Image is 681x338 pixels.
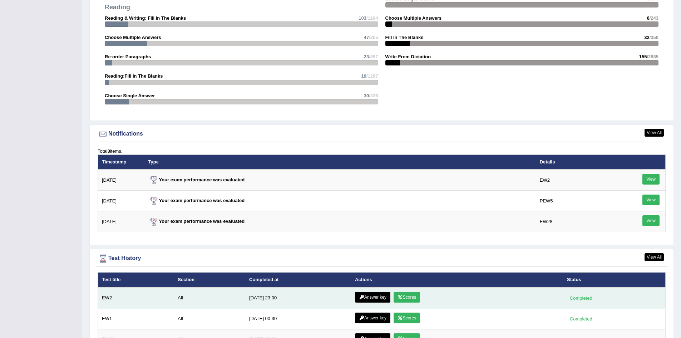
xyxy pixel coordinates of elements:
span: 32 [644,35,649,40]
strong: Reading:Fill In The Blanks [105,73,163,79]
span: /1194 [366,15,378,21]
div: Notifications [98,129,666,139]
strong: Choose Multiple Answers [385,15,442,21]
span: 6 [647,15,649,21]
td: EW2 [536,170,623,191]
td: [DATE] 00:30 [245,308,351,329]
span: 30 [364,93,369,98]
td: All [174,308,245,329]
strong: Choose Single Answer [105,93,155,98]
strong: Your exam performance was evaluated [148,177,245,182]
td: EW28 [536,211,623,232]
div: Completed [567,315,595,323]
a: View [642,215,660,226]
td: [DATE] [98,191,144,211]
span: 155 [639,54,647,59]
td: EW1 [98,308,174,329]
strong: Your exam performance was evaluated [148,198,245,203]
span: 103 [359,15,366,21]
td: PEW5 [536,191,623,211]
th: Type [144,155,536,170]
span: 19 [361,73,366,79]
th: Actions [351,273,563,288]
div: Test History [98,253,666,264]
a: Scores [394,313,420,323]
strong: Write From Dictation [385,54,431,59]
a: Answer key [355,292,390,303]
th: Details [536,155,623,170]
td: [DATE] [98,211,144,232]
a: View [642,195,660,205]
span: 23 [364,54,369,59]
span: /857 [369,54,378,59]
strong: Reading [105,4,130,11]
strong: Choose Multiple Answers [105,35,161,40]
span: /1297 [366,73,378,79]
span: /2885 [647,54,658,59]
div: Total items. [98,148,666,155]
a: Answer key [355,313,390,323]
th: Completed at [245,273,351,288]
td: All [174,288,245,309]
td: EW2 [98,288,174,309]
div: Completed [567,294,595,302]
span: /305 [369,35,378,40]
b: 3 [107,148,110,154]
span: /350 [650,35,658,40]
strong: Your exam performance was evaluated [148,219,245,224]
th: Section [174,273,245,288]
strong: Reading & Writing: Fill In The Blanks [105,15,186,21]
span: /243 [650,15,658,21]
td: [DATE] 23:00 [245,288,351,309]
a: Scores [394,292,420,303]
a: View All [645,129,664,137]
th: Test title [98,273,174,288]
td: [DATE] [98,170,144,191]
span: 47 [364,35,369,40]
strong: Re-order Paragraphs [105,54,151,59]
a: View All [645,253,664,261]
strong: Fill In The Blanks [385,35,424,40]
span: /336 [369,93,378,98]
th: Timestamp [98,155,144,170]
th: Status [563,273,665,288]
a: View [642,174,660,185]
